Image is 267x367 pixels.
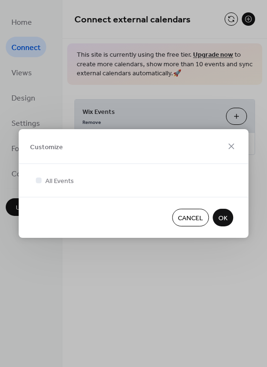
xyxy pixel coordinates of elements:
[213,209,233,226] button: OK
[178,214,203,224] span: Cancel
[30,142,63,152] span: Customize
[172,209,209,226] button: Cancel
[45,176,74,186] span: All Events
[218,214,227,224] span: OK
